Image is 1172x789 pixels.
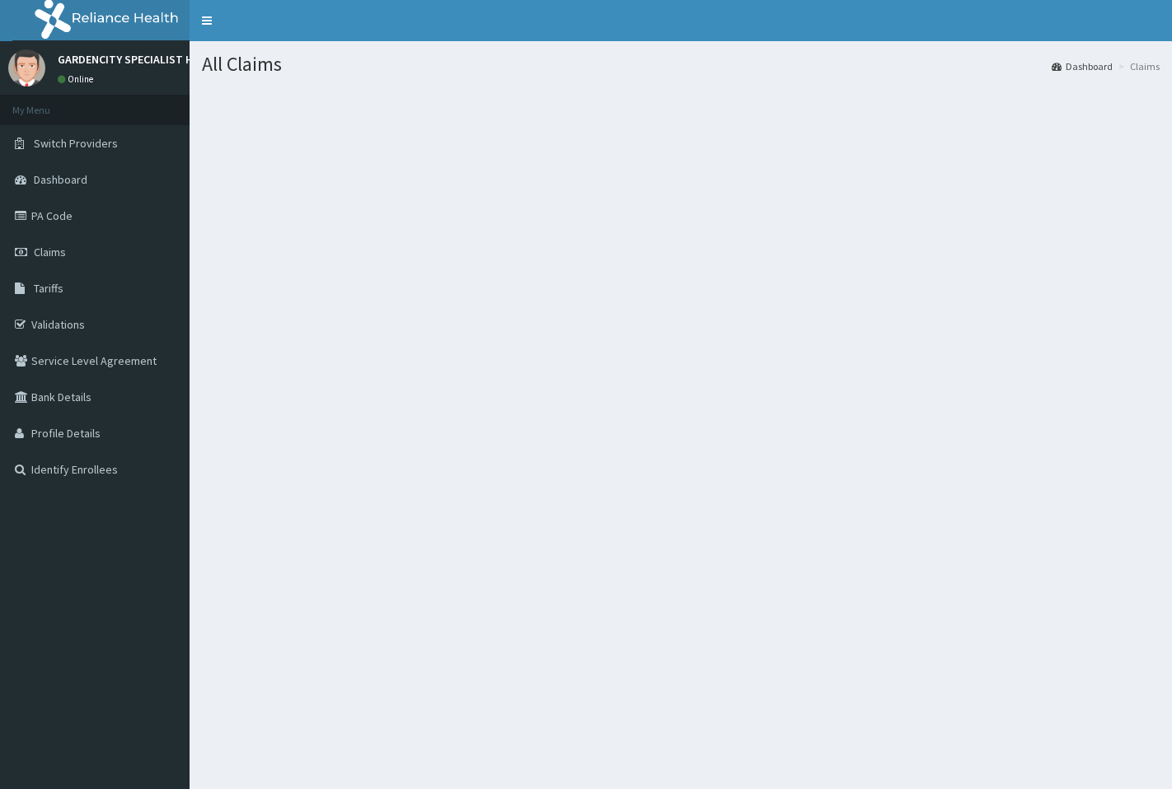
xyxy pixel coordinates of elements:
a: Dashboard [1052,59,1113,73]
span: Switch Providers [34,136,118,151]
span: Claims [34,245,66,259]
p: GARDENCITY SPECIALIST HOSPITAL [58,54,237,65]
li: Claims [1114,59,1160,73]
img: User Image [8,49,45,86]
a: Online [58,73,97,85]
h1: All Claims [202,54,1160,75]
span: Tariffs [34,281,63,296]
span: Dashboard [34,172,87,187]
